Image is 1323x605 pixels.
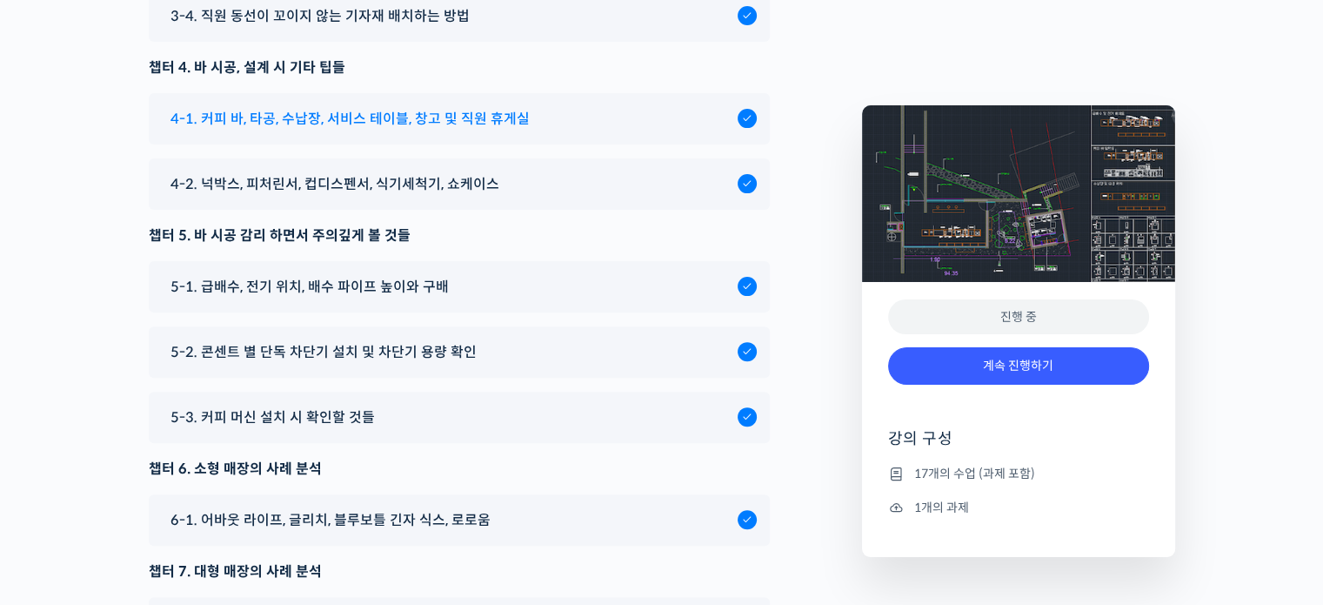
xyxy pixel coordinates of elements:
span: 6-1. 어바웃 라이프, 글리치, 블루보틀 긴자 식스, 로로움 [170,508,491,532]
a: 홈 [5,460,115,504]
a: 계속 진행하기 [888,347,1149,385]
div: 챕터 6. 소형 매장의 사례 분석 [149,457,770,481]
div: 챕터 4. 바 시공, 설계 시 기타 팁들 [149,56,770,79]
span: 5-1. 급배수, 전기 위치, 배수 파이프 높이와 구배 [170,275,449,299]
li: 17개의 수업 (과제 포함) [888,463,1149,484]
a: 5-2. 콘센트 별 단독 차단기 설치 및 차단기 용량 확인 [162,340,757,364]
span: 대화 [159,487,180,501]
a: 대화 [115,460,224,504]
span: 4-1. 커피 바, 타공, 수납장, 서비스 테이블, 창고 및 직원 휴게실 [170,107,530,131]
a: 설정 [224,460,334,504]
h4: 강의 구성 [888,428,1149,463]
a: 4-1. 커피 바, 타공, 수납장, 서비스 테이블, 창고 및 직원 휴게실 [162,107,757,131]
li: 1개의 과제 [888,497,1149,518]
a: 3-4. 직원 동선이 꼬이지 않는 기자재 배치하는 방법 [162,4,757,28]
span: 설정 [269,487,290,501]
a: 5-1. 급배수, 전기 위치, 배수 파이프 높이와 구배 [162,275,757,299]
span: 5-2. 콘센트 별 단독 차단기 설치 및 차단기 용량 확인 [170,340,477,364]
span: 4-2. 넉박스, 피처린서, 컵디스펜서, 식기세척기, 쇼케이스 [170,172,499,196]
a: 4-2. 넉박스, 피처린서, 컵디스펜서, 식기세척기, 쇼케이스 [162,172,757,196]
span: 5-3. 커피 머신 설치 시 확인할 것들 [170,406,375,429]
a: 6-1. 어바웃 라이프, 글리치, 블루보틀 긴자 식스, 로로움 [162,508,757,532]
span: 3-4. 직원 동선이 꼬이지 않는 기자재 배치하는 방법 [170,4,470,28]
div: 진행 중 [888,299,1149,335]
span: 홈 [55,487,65,501]
div: 챕터 5. 바 시공 감리 하면서 주의깊게 볼 것들 [149,224,770,247]
a: 5-3. 커피 머신 설치 시 확인할 것들 [162,406,757,429]
div: 챕터 7. 대형 매장의 사례 분석 [149,560,770,583]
